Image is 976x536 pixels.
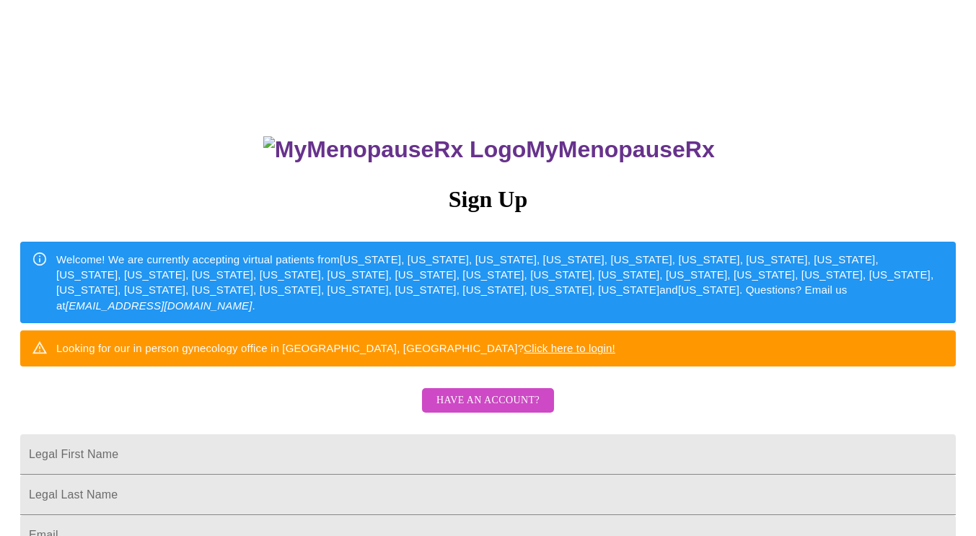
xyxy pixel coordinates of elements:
button: Have an account? [422,388,554,413]
h3: Sign Up [20,186,956,213]
div: Welcome! We are currently accepting virtual patients from [US_STATE], [US_STATE], [US_STATE], [US... [56,246,944,320]
div: Looking for our in person gynecology office in [GEOGRAPHIC_DATA], [GEOGRAPHIC_DATA]? [56,335,615,361]
a: Have an account? [418,404,558,416]
em: [EMAIL_ADDRESS][DOMAIN_NAME] [66,299,252,312]
span: Have an account? [436,392,540,410]
a: Click here to login! [524,342,615,354]
h3: MyMenopauseRx [22,136,957,163]
img: MyMenopauseRx Logo [263,136,526,163]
